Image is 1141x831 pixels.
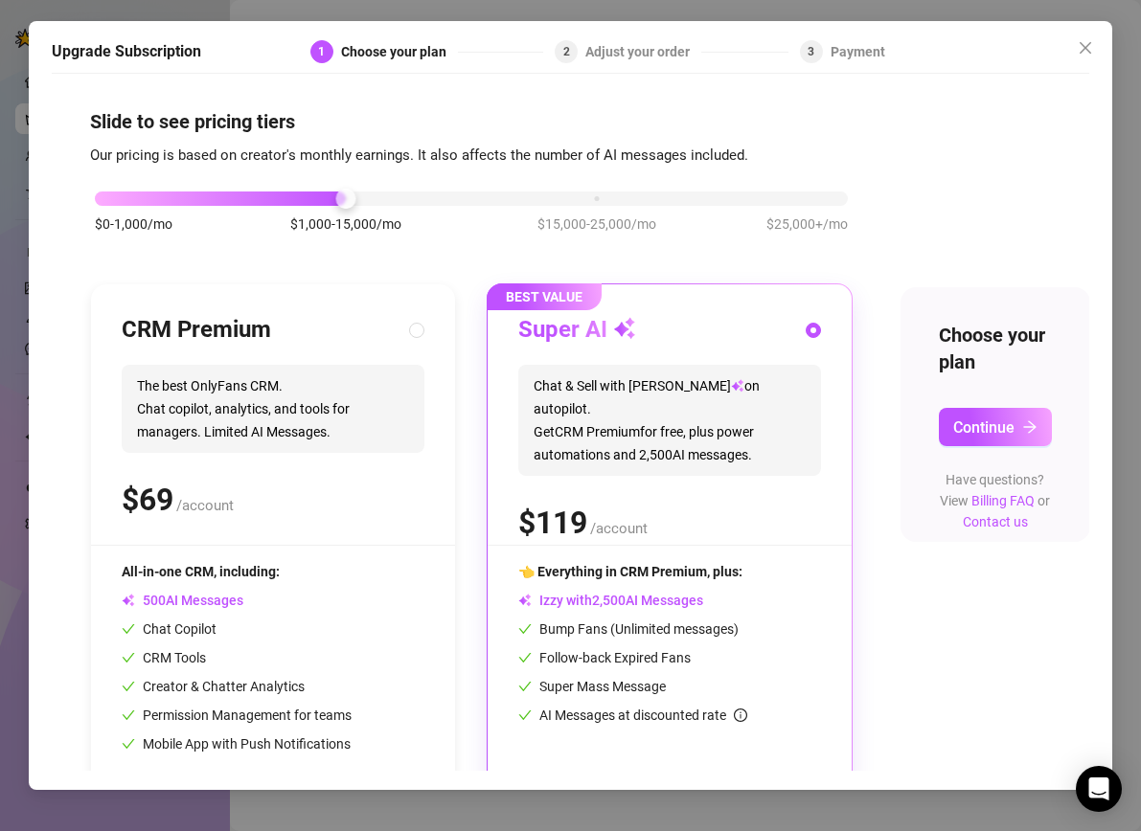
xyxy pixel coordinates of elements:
[122,680,135,693] span: check
[539,707,747,723] span: AI Messages at discounted rate
[290,213,401,235] span: $1,000-15,000/mo
[122,593,243,608] span: AI Messages
[518,315,636,346] h3: Super AI
[122,736,351,752] span: Mobile App with Push Notifications
[122,564,280,579] span: All-in-one CRM, including:
[831,40,885,63] div: Payment
[1070,40,1101,56] span: Close
[971,493,1035,508] a: Billing FAQ
[518,593,703,608] span: Izzy with AI Messages
[95,213,172,235] span: $0-1,000/mo
[122,754,424,799] div: Show Full Features List
[122,482,173,518] span: $
[940,472,1050,529] span: Have questions? View or
[1078,40,1093,56] span: close
[766,213,848,235] span: $25,000+/mo
[90,146,748,164] span: Our pricing is based on creator's monthly earnings. It also affects the number of AI messages inc...
[518,680,532,693] span: check
[518,708,532,722] span: check
[537,213,656,235] span: $15,000-25,000/mo
[734,708,747,722] span: info-circle
[122,651,135,664] span: check
[585,40,701,63] div: Adjust your order
[122,737,135,751] span: check
[518,650,691,665] span: Follow-back Expired Fans
[1076,766,1122,812] div: Open Intercom Messenger
[939,322,1052,375] h4: Choose your plan
[487,283,602,310] span: BEST VALUE
[939,408,1052,446] button: Continuearrow-right
[122,679,305,694] span: Creator & Chatter Analytics
[122,315,271,346] h3: CRM Premium
[318,45,325,58] span: 1
[563,45,570,58] span: 2
[122,621,217,637] span: Chat Copilot
[518,622,532,636] span: check
[590,520,648,537] span: /account
[341,40,458,63] div: Choose your plan
[518,365,821,476] span: Chat & Sell with [PERSON_NAME] on autopilot. Get CRM Premium for free, plus power automations and...
[176,497,234,514] span: /account
[518,564,742,579] span: 👈 Everything in CRM Premium, plus:
[953,418,1015,437] span: Continue
[518,679,666,694] span: Super Mass Message
[122,622,135,636] span: check
[963,514,1028,529] a: Contact us
[1070,33,1101,63] button: Close
[808,45,814,58] span: 3
[145,770,283,785] span: Show Full Features List
[122,365,424,453] span: The best OnlyFans CRM. Chat copilot, analytics, and tools for managers. Limited AI Messages.
[122,650,206,665] span: CRM Tools
[518,651,532,664] span: check
[1022,419,1038,435] span: arrow-right
[122,707,352,723] span: Permission Management for teams
[518,505,587,541] span: $
[122,708,135,722] span: check
[518,621,739,637] span: Bump Fans (Unlimited messages)
[90,108,1051,135] h4: Slide to see pricing tiers
[52,40,201,63] h5: Upgrade Subscription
